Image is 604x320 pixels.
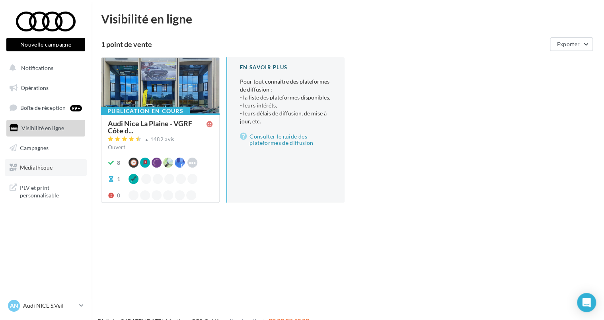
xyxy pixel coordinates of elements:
div: 1 point de vente [101,41,547,48]
a: 1482 avis [108,135,213,145]
span: Exporter [557,41,580,47]
a: Consulter le guide des plateformes de diffusion [240,132,332,148]
a: AN Audi NICE S.Veil [6,298,85,313]
p: Pour tout connaître des plateformes de diffusion : [240,78,332,125]
div: 0 [117,191,120,199]
button: Exporter [550,37,593,51]
span: Campagnes [20,144,49,151]
a: Opérations [5,80,87,96]
li: - leurs délais de diffusion, de mise à jour, etc. [240,109,332,125]
div: En savoir plus [240,64,332,71]
a: Médiathèque [5,159,87,176]
a: Visibilité en ligne [5,120,87,137]
div: 8 [117,159,120,167]
span: Médiathèque [20,164,53,171]
div: Visibilité en ligne [101,13,594,25]
span: Ouvert [108,144,125,150]
div: 99+ [70,105,82,111]
span: AN [10,302,18,310]
div: Publication en cours [101,107,190,115]
div: 1 [117,175,120,183]
a: PLV et print personnalisable [5,179,87,203]
span: Visibilité en ligne [21,125,64,131]
div: Open Intercom Messenger [577,293,596,312]
button: Notifications [5,60,84,76]
li: - leurs intérêts, [240,101,332,109]
li: - la liste des plateformes disponibles, [240,94,332,101]
p: Audi NICE S.Veil [23,302,76,310]
a: Boîte de réception99+ [5,99,87,116]
div: 1482 avis [150,137,175,142]
span: PLV et print personnalisable [20,182,82,199]
span: Opérations [21,84,49,91]
a: Campagnes [5,140,87,156]
span: Notifications [21,64,53,71]
span: Audi Nice La Plaine - VGRF Côte d... [108,120,207,134]
span: Boîte de réception [20,104,66,111]
button: Nouvelle campagne [6,38,85,51]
